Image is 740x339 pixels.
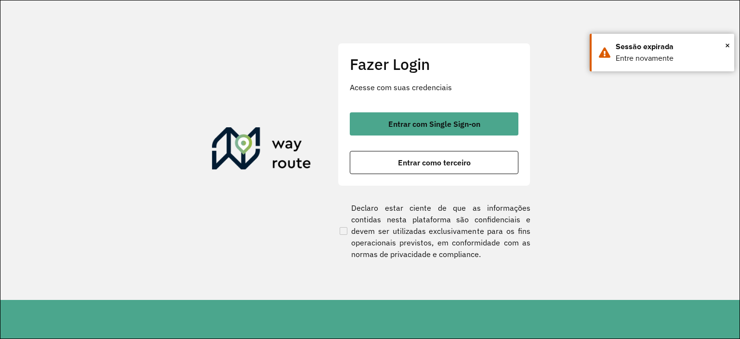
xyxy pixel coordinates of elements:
span: × [725,38,730,53]
h2: Fazer Login [350,55,518,73]
button: Close [725,38,730,53]
button: button [350,112,518,136]
div: Entre novamente [616,53,727,64]
div: Sessão expirada [616,41,727,53]
span: Entrar com Single Sign-on [388,120,480,128]
img: Roteirizador AmbevTech [212,127,311,174]
span: Entrar como terceiro [398,159,471,166]
label: Declaro estar ciente de que as informações contidas nesta plataforma são confidenciais e devem se... [338,202,530,260]
p: Acesse com suas credenciais [350,81,518,93]
button: button [350,151,518,174]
